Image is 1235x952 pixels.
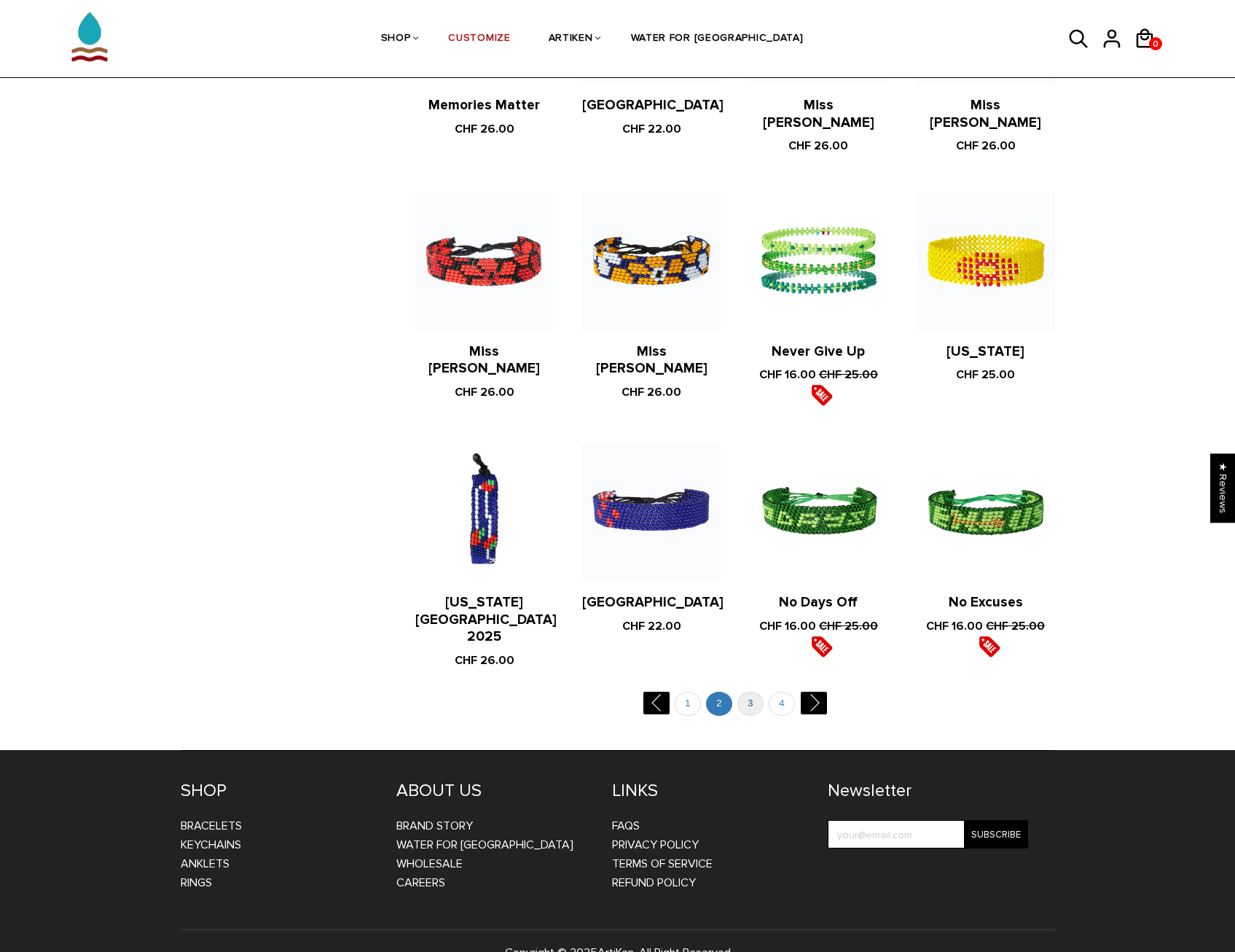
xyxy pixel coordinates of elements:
[622,619,681,633] span: CHF 22.00
[181,875,212,890] a: Rings
[455,653,514,668] span: CHF 26.00
[1210,453,1235,523] div: Click to open Judge.me floating reviews tab
[828,820,1028,848] input: your@email.com
[549,1,593,78] a: ARTIKEN
[622,122,681,136] span: CHF 22.00
[381,1,411,78] a: SHOP
[181,857,230,871] a: Anklets
[396,875,445,890] a: CAREERS
[455,122,514,136] span: CHF 26.00
[769,692,795,716] a: 4
[612,857,713,871] a: Terms of Service
[428,97,540,114] a: Memories Matter
[612,838,699,852] a: Privacy Policy
[612,819,640,833] a: FAQs
[779,594,858,611] a: No Days Off
[1149,35,1162,53] span: 0
[643,692,670,714] a: 
[737,692,764,716] a: 3
[979,636,1000,658] img: sale5.png
[181,780,375,802] h4: SHOP
[819,367,878,382] s: CHF 25.00
[772,343,865,360] a: Never Give Up
[675,692,701,716] a: 1
[811,636,833,658] img: sale5.png
[926,619,983,633] span: CHF 16.00
[956,138,1016,153] span: CHF 26.00
[956,367,1015,382] span: CHF 25.00
[582,594,724,611] a: [GEOGRAPHIC_DATA]
[455,385,514,399] span: CHF 26.00
[964,820,1028,848] input: Subscribe
[396,838,573,852] a: WATER FOR [GEOGRAPHIC_DATA]
[946,343,1024,360] a: [US_STATE]
[612,875,696,890] a: Refund Policy
[788,138,848,153] span: CHF 26.00
[800,692,826,714] a: 
[596,343,707,378] a: Miss [PERSON_NAME]
[1149,37,1162,50] a: 0
[759,367,816,382] span: CHF 16.00
[428,343,540,378] a: Miss [PERSON_NAME]
[763,97,874,131] a: Miss [PERSON_NAME]
[622,385,681,399] span: CHF 26.00
[759,619,816,633] span: CHF 16.00
[181,838,241,852] a: Keychains
[415,594,557,646] a: [US_STATE][GEOGRAPHIC_DATA] 2025
[396,819,473,833] a: BRAND STORY
[612,780,806,802] h4: LINKS
[706,692,732,716] a: 2
[930,97,1041,131] a: Miss [PERSON_NAME]
[949,594,1023,611] a: No Excuses
[181,819,242,833] a: Bracelets
[819,619,878,633] s: CHF 25.00
[986,619,1045,633] s: CHF 25.00
[396,857,463,871] a: WHOLESALE
[631,1,804,78] a: WATER FOR [GEOGRAPHIC_DATA]
[396,780,590,802] h4: ABOUT US
[582,97,724,114] a: [GEOGRAPHIC_DATA]
[828,780,1028,802] h4: Newsletter
[448,1,510,78] a: CUSTOMIZE
[811,384,833,406] img: sale5.png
